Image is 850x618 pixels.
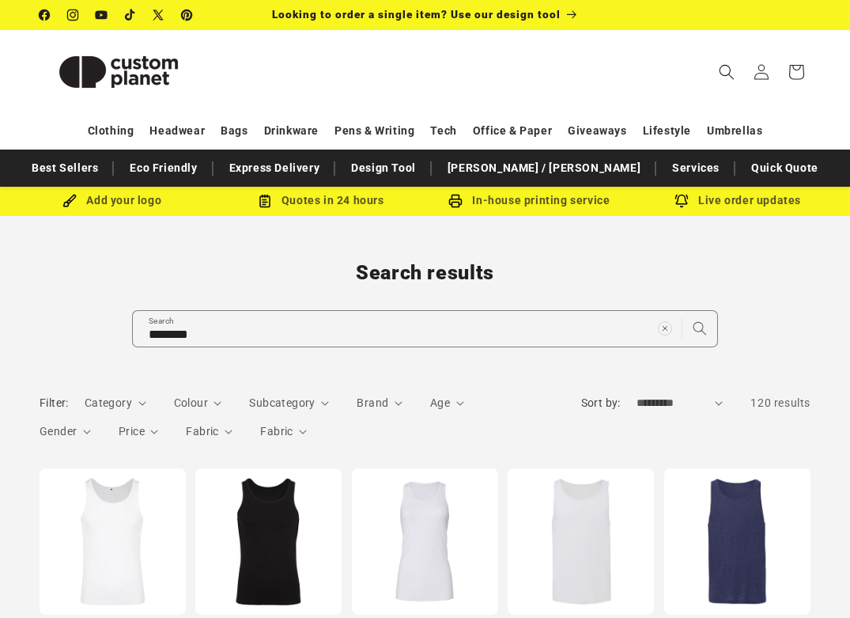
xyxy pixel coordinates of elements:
[174,396,208,409] span: Colour
[34,30,204,113] a: Custom Planet
[260,423,307,440] summary: Fabric (0 selected)
[664,154,727,182] a: Services
[448,194,463,208] img: In-house printing
[264,117,319,145] a: Drinkware
[221,154,328,182] a: Express Delivery
[122,154,205,182] a: Eco Friendly
[430,117,456,145] a: Tech
[343,154,424,182] a: Design Tool
[674,194,689,208] img: Order updates
[249,395,329,411] summary: Subcategory (0 selected)
[249,396,315,409] span: Subcategory
[425,191,634,210] div: In-house printing service
[119,425,145,438] span: Price
[40,395,69,411] h2: Filter:
[643,117,691,145] a: Lifestyle
[149,117,205,145] a: Headwear
[217,191,425,210] div: Quotes in 24 hours
[707,117,762,145] a: Umbrellas
[260,425,293,438] span: Fabric
[750,396,810,409] span: 120 results
[85,396,132,409] span: Category
[258,194,272,208] img: Order Updates Icon
[334,117,414,145] a: Pens & Writing
[85,395,146,411] summary: Category (0 selected)
[440,154,648,182] a: [PERSON_NAME] / [PERSON_NAME]
[88,117,134,145] a: Clothing
[568,117,626,145] a: Giveaways
[430,396,450,409] span: Age
[186,425,218,438] span: Fabric
[709,55,744,89] summary: Search
[743,154,826,182] a: Quick Quote
[357,396,388,409] span: Brand
[174,395,222,411] summary: Colour (0 selected)
[40,260,810,286] h1: Search results
[119,423,159,440] summary: Price
[40,36,198,108] img: Custom Planet
[581,396,621,409] label: Sort by:
[648,311,682,346] button: Clear search term
[62,194,77,208] img: Brush Icon
[40,423,91,440] summary: Gender (0 selected)
[357,395,402,411] summary: Brand (0 selected)
[186,423,232,440] summary: Fabric (0 selected)
[24,154,106,182] a: Best Sellers
[473,117,552,145] a: Office & Paper
[221,117,247,145] a: Bags
[272,8,561,21] span: Looking to order a single item? Use our design tool
[40,425,77,438] span: Gender
[633,191,842,210] div: Live order updates
[682,311,717,346] button: Search
[430,395,464,411] summary: Age (0 selected)
[8,191,217,210] div: Add your logo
